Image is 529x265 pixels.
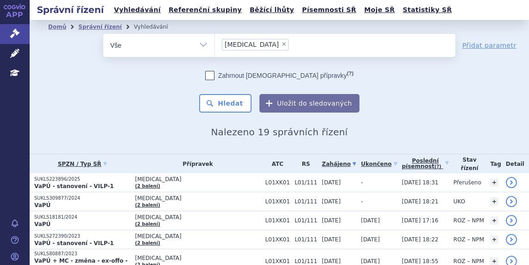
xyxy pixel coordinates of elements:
[281,41,287,47] span: ×
[135,183,160,189] a: (2 balení)
[135,214,260,221] span: [MEDICAL_DATA]
[295,179,317,186] span: L01/111
[290,154,317,173] th: RS
[361,158,397,170] a: Ukončeno
[402,198,439,205] span: [DATE] 18:21
[34,221,50,227] strong: VaPÚ
[247,4,297,16] a: Běžící lhůty
[462,41,516,50] a: Přidat parametr
[453,236,484,243] span: ROZ – NPM
[501,154,529,173] th: Detail
[135,255,260,261] span: [MEDICAL_DATA]
[322,258,341,265] span: [DATE]
[361,4,397,16] a: Moje SŘ
[199,94,252,113] button: Hledat
[30,3,111,16] h2: Správní řízení
[361,179,363,186] span: -
[265,258,290,265] span: L01XK01
[402,236,439,243] span: [DATE] 18:22
[490,197,498,206] a: +
[485,154,501,173] th: Tag
[453,258,484,265] span: ROZ – NPM
[322,217,341,224] span: [DATE]
[135,233,260,240] span: [MEDICAL_DATA]
[361,198,363,205] span: -
[265,198,290,205] span: L01XK01
[506,177,517,188] a: detail
[34,233,130,240] p: SUKLS272390/2023
[265,217,290,224] span: L01XK01
[295,236,317,243] span: L01/111
[361,217,380,224] span: [DATE]
[211,126,347,138] span: Nalezeno 19 správních řízení
[34,158,130,170] a: SPZN / Typ SŘ
[265,236,290,243] span: L01XK01
[134,20,180,34] li: Vyhledávání
[322,179,341,186] span: [DATE]
[295,198,317,205] span: L01/111
[78,24,122,30] a: Správní řízení
[402,154,449,173] a: Poslednípísemnost(?)
[135,195,260,202] span: [MEDICAL_DATA]
[291,38,296,50] input: [MEDICAL_DATA]
[34,195,130,202] p: SUKLS309877/2024
[166,4,245,16] a: Referenční skupiny
[34,240,114,246] strong: VaPÚ - stanovení - VILP-1
[453,217,484,224] span: ROZ – NPM
[453,198,465,205] span: UKO
[48,24,66,30] a: Domů
[506,196,517,207] a: detail
[361,258,380,265] span: [DATE]
[130,154,260,173] th: Přípravek
[111,4,164,16] a: Vyhledávání
[402,179,439,186] span: [DATE] 18:31
[435,164,441,170] abbr: (?)
[135,240,160,246] a: (2 balení)
[490,216,498,225] a: +
[490,178,498,187] a: +
[34,202,50,208] strong: VaPÚ
[34,214,130,221] p: SUKLS18181/2024
[135,176,260,183] span: [MEDICAL_DATA]
[205,71,353,80] label: Zahrnout [DEMOGRAPHIC_DATA] přípravky
[259,94,359,113] button: Uložit do sledovaných
[402,217,439,224] span: [DATE] 17:16
[322,158,356,170] a: Zahájeno
[265,179,290,186] span: L01XK01
[34,183,114,189] strong: VaPÚ - stanovení - VILP-1
[490,235,498,244] a: +
[322,198,341,205] span: [DATE]
[453,179,481,186] span: Přerušeno
[400,4,454,16] a: Statistiky SŘ
[361,236,380,243] span: [DATE]
[295,217,317,224] span: L01/111
[34,176,130,183] p: SUKLS223896/2025
[449,154,486,173] th: Stav řízení
[135,202,160,208] a: (2 balení)
[402,258,439,265] span: [DATE] 18:55
[506,234,517,245] a: detail
[135,221,160,227] a: (2 balení)
[34,251,130,257] p: SUKLS80887/2023
[261,154,290,173] th: ATC
[225,41,279,48] span: [MEDICAL_DATA]
[506,215,517,226] a: detail
[295,258,317,265] span: L01/111
[299,4,359,16] a: Písemnosti SŘ
[322,236,341,243] span: [DATE]
[347,70,353,76] abbr: (?)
